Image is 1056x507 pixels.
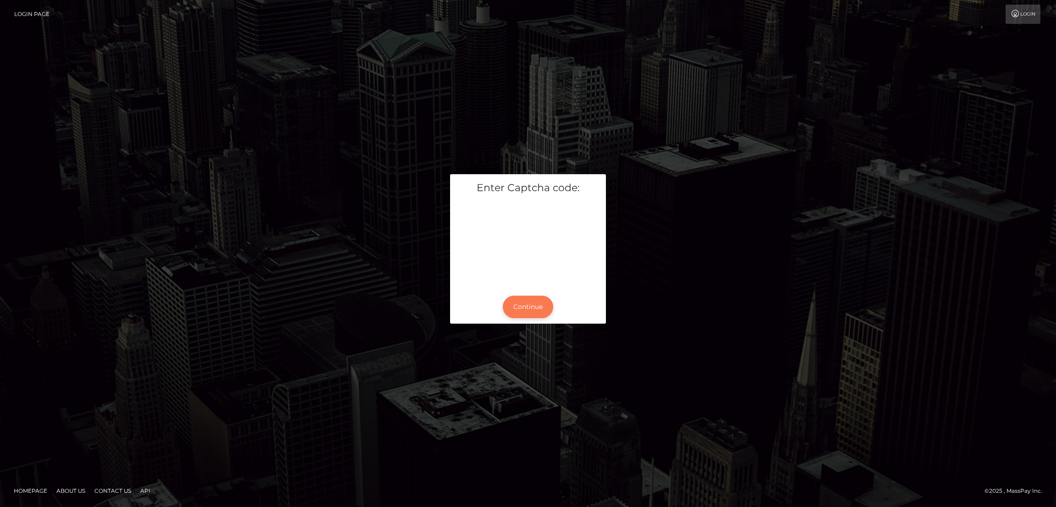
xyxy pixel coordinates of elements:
iframe: mtcaptcha [457,202,599,283]
a: Login [1006,5,1040,24]
button: Continue [503,296,553,318]
a: About Us [53,484,89,498]
a: Contact Us [91,484,135,498]
div: © 2025 , MassPay Inc. [984,486,1049,496]
a: Homepage [10,484,51,498]
a: Login Page [14,5,49,24]
a: API [137,484,154,498]
h5: Enter Captcha code: [457,181,599,195]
